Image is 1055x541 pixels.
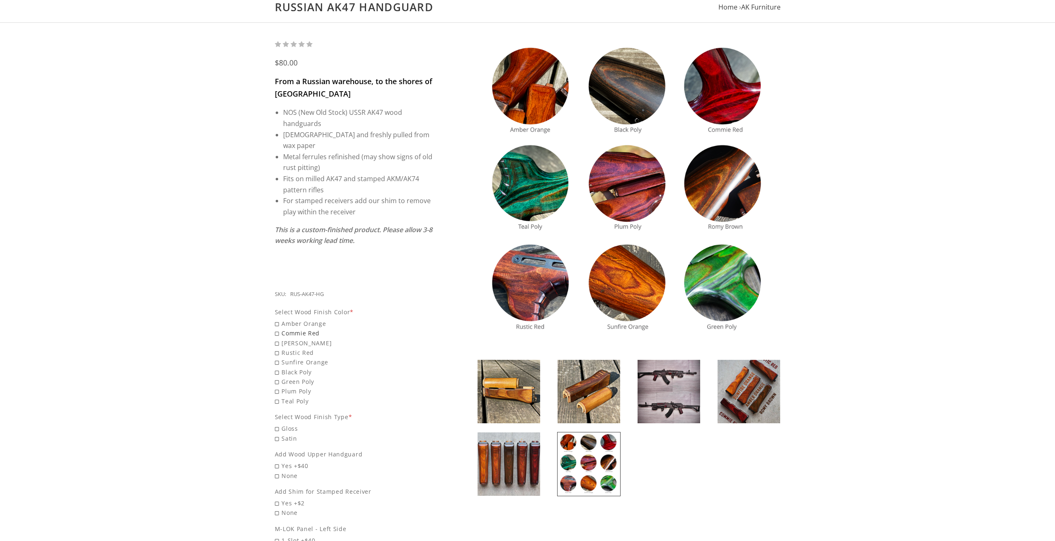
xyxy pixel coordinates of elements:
[275,396,434,406] span: Teal Poly
[275,508,434,517] span: None
[283,173,434,195] li: Fits on milled AK47 and stamped AKM/AK74 pattern rifles
[718,2,737,12] a: Home
[558,360,620,423] img: Russian AK47 Handguard
[275,424,434,433] span: Gloss
[275,367,434,377] span: Black Poly
[275,449,434,459] div: Add Wood Upper Handguard
[275,319,434,328] span: Amber Orange
[477,39,781,343] img: Russian AK47 Handguard
[741,2,781,12] a: AK Furniture
[275,0,781,14] h1: Russian AK47 Handguard
[283,129,434,151] li: [DEMOGRAPHIC_DATA] and freshly pulled from wax paper
[739,2,781,13] li: ›
[275,386,434,396] span: Plum Poly
[283,196,431,216] span: For stamped receivers add our shim to remove play within the receiver
[275,76,432,99] span: From a Russian warehouse, to the shores of [GEOGRAPHIC_DATA]
[718,360,780,423] img: Russian AK47 Handguard
[275,357,434,367] span: Sunfire Orange
[275,225,432,245] em: This is a custom-finished product. Please allow 3-8 weeks working lead time.
[290,290,324,299] div: RUS-AK47-HG
[275,471,434,480] span: None
[638,360,700,423] img: Russian AK47 Handguard
[478,432,540,496] img: Russian AK47 Handguard
[275,348,434,357] span: Rustic Red
[275,307,434,317] div: Select Wood Finish Color
[275,412,434,422] div: Select Wood Finish Type
[275,290,286,299] div: SKU:
[275,461,434,471] span: Yes +$40
[275,498,434,508] span: Yes +$2
[275,524,434,534] div: M-LOK Panel - Left Side
[275,434,434,443] span: Satin
[275,328,434,338] span: Commie Red
[478,360,540,423] img: Russian AK47 Handguard
[275,377,434,386] span: Green Poly
[275,338,434,348] span: [PERSON_NAME]
[275,487,434,496] div: Add Shim for Stamped Receiver
[558,432,620,496] img: Russian AK47 Handguard
[275,58,298,68] span: $80.00
[283,107,434,129] li: NOS (New Old Stock) USSR AK47 wood handguards
[283,151,434,173] li: Metal ferrules refinished (may show signs of old rust pitting)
